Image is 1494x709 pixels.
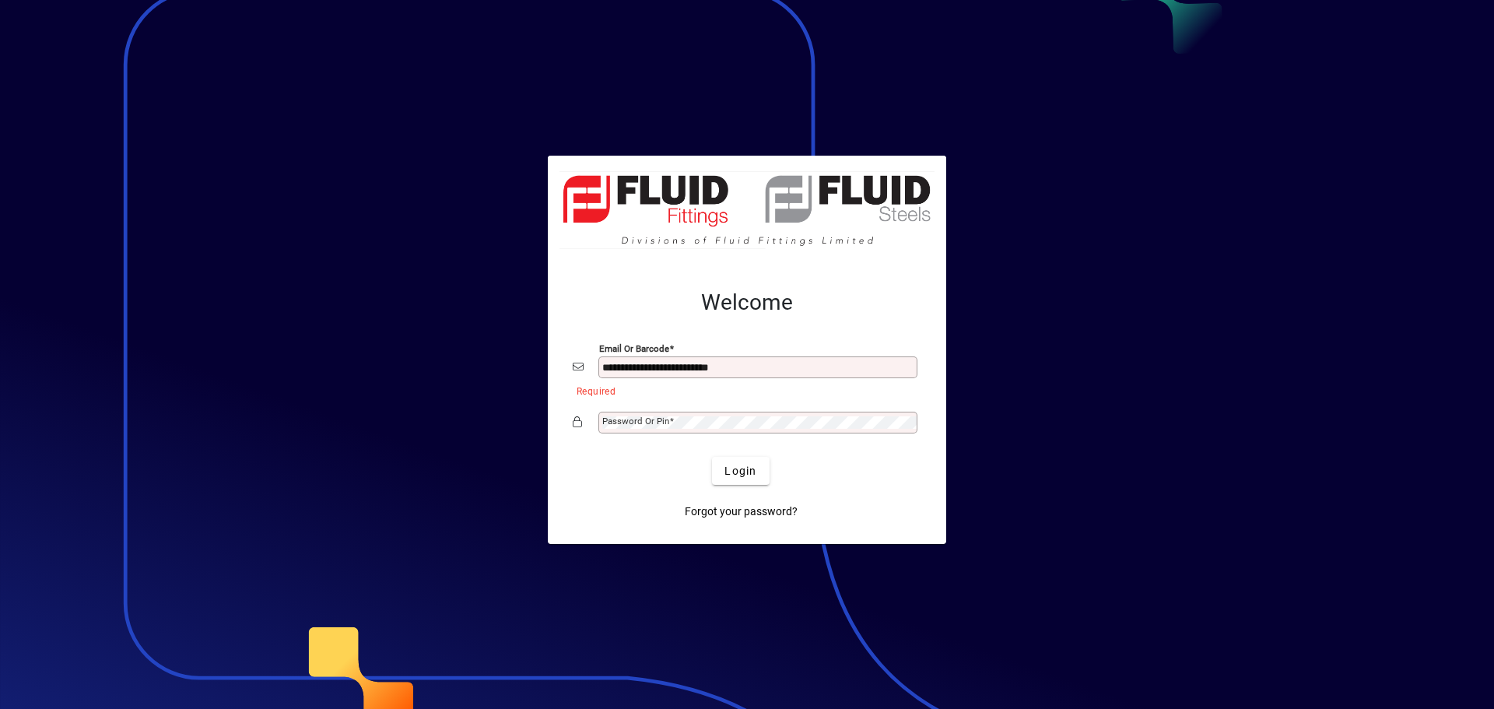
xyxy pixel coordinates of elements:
[685,504,798,520] span: Forgot your password?
[679,497,804,525] a: Forgot your password?
[602,416,669,426] mat-label: Password or Pin
[724,463,756,479] span: Login
[573,290,921,316] h2: Welcome
[599,343,669,354] mat-label: Email or Barcode
[577,382,909,398] mat-error: Required
[712,457,769,485] button: Login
